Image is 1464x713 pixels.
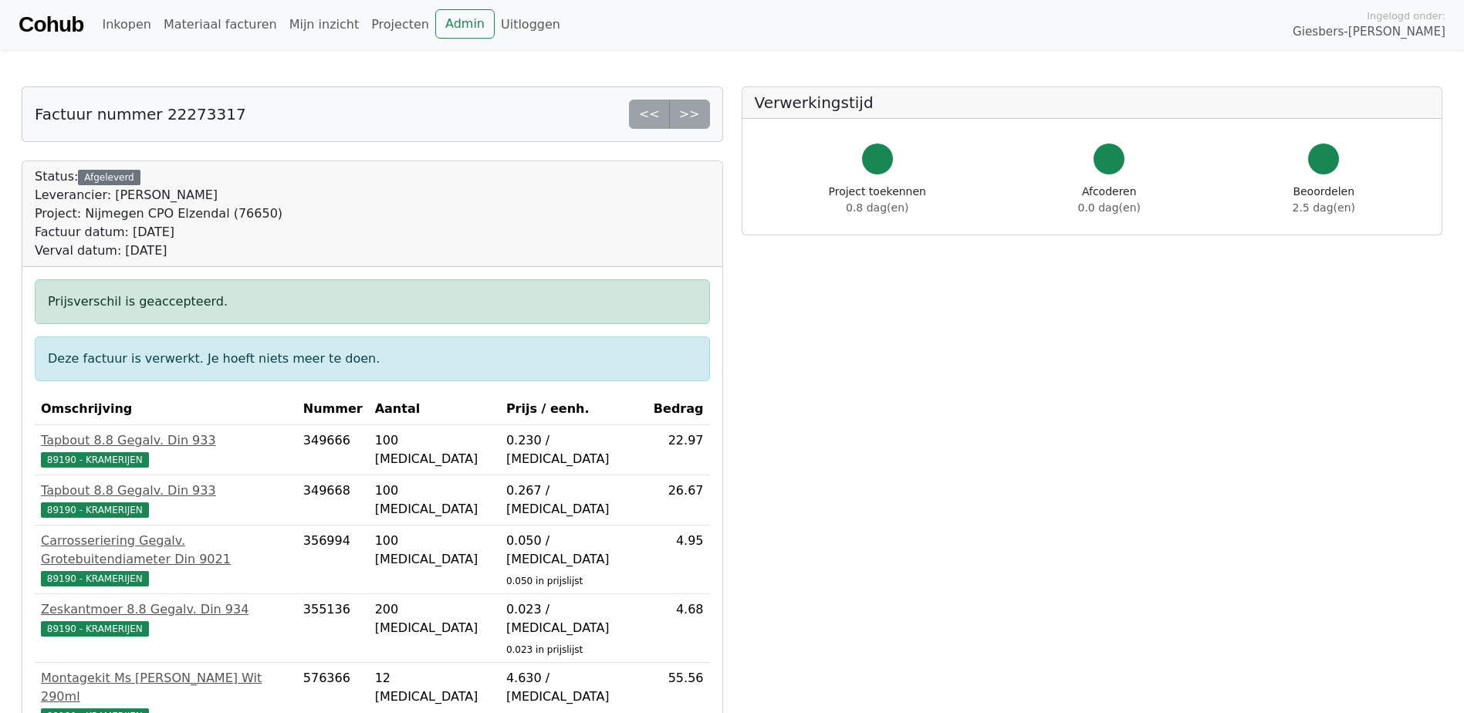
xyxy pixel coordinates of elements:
div: 0.023 / [MEDICAL_DATA] [506,600,641,637]
a: Mijn inzicht [283,9,366,40]
a: Tapbout 8.8 Gegalv. Din 93389190 - KRAMERIJEN [41,431,291,468]
td: 26.67 [647,475,710,525]
a: Uitloggen [495,9,566,40]
div: Factuur datum: [DATE] [35,223,282,242]
th: Aantal [369,394,500,425]
span: 2.5 dag(en) [1293,201,1355,214]
div: Project toekennen [829,184,926,216]
th: Bedrag [647,394,710,425]
th: Prijs / eenh. [500,394,647,425]
a: Cohub [19,6,83,43]
div: 4.630 / [MEDICAL_DATA] [506,669,641,706]
td: 22.97 [647,425,710,475]
a: Admin [435,9,495,39]
td: 349666 [297,425,369,475]
td: 4.95 [647,525,710,594]
div: 100 [MEDICAL_DATA] [375,532,494,569]
sub: 0.023 in prijslijst [506,644,583,655]
td: 349668 [297,475,369,525]
div: 0.230 / [MEDICAL_DATA] [506,431,641,468]
a: Zeskantmoer 8.8 Gegalv. Din 93489190 - KRAMERIJEN [41,600,291,637]
a: Inkopen [96,9,157,40]
div: Tapbout 8.8 Gegalv. Din 933 [41,431,291,450]
span: 89190 - KRAMERIJEN [41,621,149,637]
span: 89190 - KRAMERIJEN [41,452,149,468]
div: 100 [MEDICAL_DATA] [375,431,494,468]
div: Carrosseriering Gegalv. Grotebuitendiameter Din 9021 [41,532,291,569]
div: 0.267 / [MEDICAL_DATA] [506,482,641,519]
div: Leverancier: [PERSON_NAME] [35,186,282,204]
div: Montagekit Ms [PERSON_NAME] Wit 290ml [41,669,291,706]
div: 0.050 / [MEDICAL_DATA] [506,532,641,569]
td: 355136 [297,594,369,663]
span: Giesbers-[PERSON_NAME] [1293,23,1445,41]
span: 0.8 dag(en) [846,201,908,214]
a: Carrosseriering Gegalv. Grotebuitendiameter Din 902189190 - KRAMERIJEN [41,532,291,587]
h5: Verwerkingstijd [755,93,1430,112]
div: Project: Nijmegen CPO Elzendal (76650) [35,204,282,223]
div: Beoordelen [1293,184,1355,216]
div: Verval datum: [DATE] [35,242,282,260]
div: 200 [MEDICAL_DATA] [375,600,494,637]
div: Afcoderen [1078,184,1141,216]
sub: 0.050 in prijslijst [506,576,583,586]
span: 89190 - KRAMERIJEN [41,502,149,518]
a: Materiaal facturen [157,9,283,40]
div: 100 [MEDICAL_DATA] [375,482,494,519]
div: 12 [MEDICAL_DATA] [375,669,494,706]
div: Prijsverschil is geaccepteerd. [35,279,710,324]
div: Deze factuur is verwerkt. Je hoeft niets meer te doen. [35,336,710,381]
div: Zeskantmoer 8.8 Gegalv. Din 934 [41,600,291,619]
th: Omschrijving [35,394,297,425]
td: 4.68 [647,594,710,663]
td: 356994 [297,525,369,594]
h5: Factuur nummer 22273317 [35,105,246,123]
span: 0.0 dag(en) [1078,201,1141,214]
div: Tapbout 8.8 Gegalv. Din 933 [41,482,291,500]
a: Projecten [365,9,435,40]
div: Afgeleverd [78,170,140,185]
th: Nummer [297,394,369,425]
span: Ingelogd onder: [1367,8,1445,23]
a: Tapbout 8.8 Gegalv. Din 93389190 - KRAMERIJEN [41,482,291,519]
div: Status: [35,167,282,260]
span: 89190 - KRAMERIJEN [41,571,149,586]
